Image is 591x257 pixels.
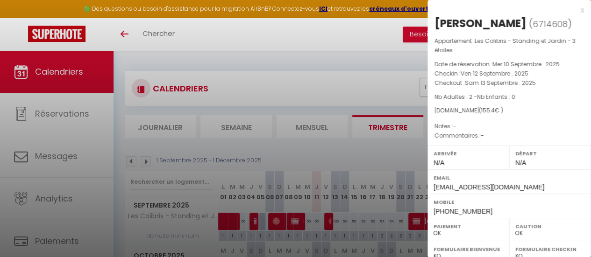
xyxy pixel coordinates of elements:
[434,244,503,254] label: Formulaire Bienvenue
[434,122,584,131] p: Notes :
[427,5,584,16] div: x
[434,208,492,215] span: [PHONE_NUMBER]
[7,4,36,32] button: Ouvrir le widget de chat LiveChat
[492,60,560,68] span: Mer 10 Septembre . 2025
[434,197,585,207] label: Mobile
[551,215,584,250] iframe: Chat
[515,159,526,167] span: N/A
[461,69,528,77] span: Ven 12 Septembre . 2025
[481,106,495,114] span: 155.4
[434,222,503,231] label: Paiement
[465,79,536,87] span: Sam 13 Septembre . 2025
[434,36,584,55] p: Appartement :
[434,173,585,182] label: Email
[434,69,584,78] p: Checkin :
[434,131,584,140] p: Commentaires :
[434,183,544,191] span: [EMAIL_ADDRESS][DOMAIN_NAME]
[515,222,585,231] label: Caution
[533,18,568,30] span: 6714608
[434,78,584,88] p: Checkout :
[477,93,515,101] span: Nb Enfants : 0
[481,132,484,139] span: -
[434,60,584,69] p: Date de réservation :
[434,106,584,115] div: [DOMAIN_NAME]
[453,122,456,130] span: -
[515,244,585,254] label: Formulaire Checkin
[434,149,503,158] label: Arrivée
[515,149,585,158] label: Départ
[479,106,503,114] span: ( € )
[434,37,576,54] span: Les Colibris - Standing et Jardin - 3 étoiles
[434,16,527,31] div: [PERSON_NAME]
[529,17,572,30] span: ( )
[434,159,444,167] span: N/A
[434,93,515,101] span: Nb Adultes : 2 -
